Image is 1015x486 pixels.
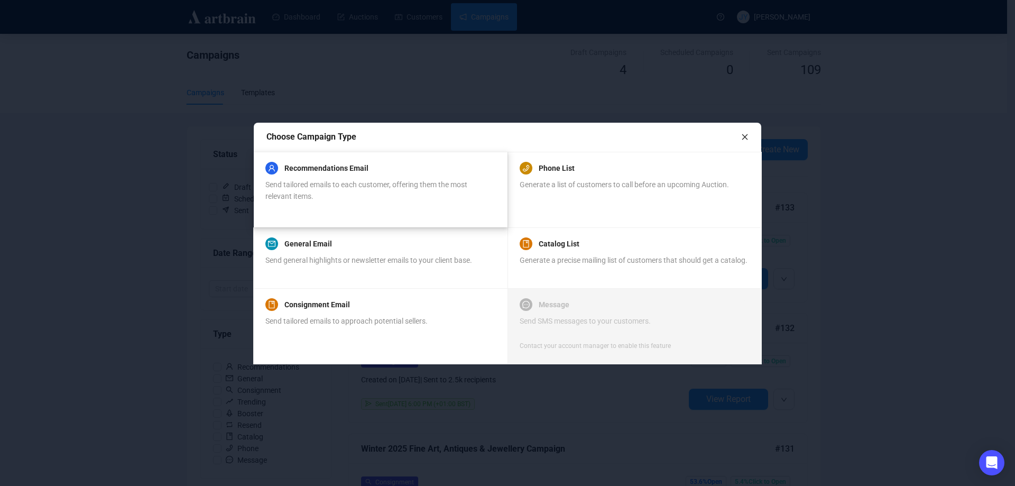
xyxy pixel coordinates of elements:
span: Send tailored emails to approach potential sellers. [265,317,428,325]
span: message [522,301,530,308]
a: Catalog List [539,237,579,250]
span: mail [268,240,275,247]
a: Recommendations Email [284,162,368,175]
a: Phone List [539,162,575,175]
span: Send SMS messages to your customers. [520,317,651,325]
span: phone [522,164,530,172]
a: Message [539,298,569,311]
span: Generate a precise mailing list of customers that should get a catalog. [520,256,748,264]
span: Send tailored emails to each customer, offering them the most relevant items. [265,180,467,200]
div: Choose Campaign Type [266,130,741,143]
span: user [268,164,275,172]
a: General Email [284,237,332,250]
div: Contact your account manager to enable this feature [520,341,671,351]
span: Generate a list of customers to call before an upcoming Auction. [520,180,729,189]
span: book [268,301,275,308]
span: close [741,133,749,141]
span: book [522,240,530,247]
span: Send general highlights or newsletter emails to your client base. [265,256,472,264]
a: Consignment Email [284,298,350,311]
div: Open Intercom Messenger [979,450,1004,475]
